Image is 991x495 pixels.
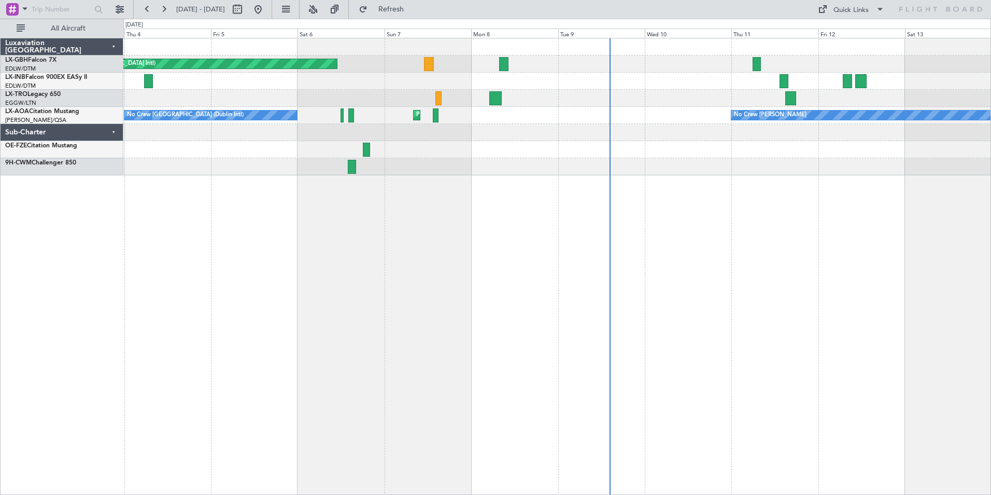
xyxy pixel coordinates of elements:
span: LX-INB [5,74,25,80]
div: Wed 10 [645,29,731,38]
div: No Crew [PERSON_NAME] [734,107,806,123]
a: 9H-CWMChallenger 850 [5,160,76,166]
a: OE-FZECitation Mustang [5,143,77,149]
div: Tue 9 [558,29,645,38]
span: [DATE] - [DATE] [176,5,225,14]
div: [DATE] [125,21,143,30]
span: 9H-CWM [5,160,32,166]
a: EDLW/DTM [5,82,36,90]
a: [PERSON_NAME]/QSA [5,116,66,124]
div: Thu 11 [731,29,818,38]
a: LX-GBHFalcon 7X [5,57,56,63]
div: Mon 8 [471,29,558,38]
span: LX-GBH [5,57,28,63]
div: No Crew [GEOGRAPHIC_DATA] (Dublin Intl) [127,107,244,123]
span: LX-AOA [5,108,29,115]
span: All Aircraft [27,25,109,32]
button: Quick Links [813,1,889,18]
a: LX-TROLegacy 650 [5,91,61,98]
div: Sun 7 [385,29,471,38]
div: Sat 6 [298,29,384,38]
a: LX-AOACitation Mustang [5,108,79,115]
span: Refresh [370,6,413,13]
div: Thu 4 [124,29,211,38]
div: Planned Maint [GEOGRAPHIC_DATA] ([GEOGRAPHIC_DATA]) [416,107,579,123]
a: EGGW/LTN [5,99,36,107]
div: Fri 12 [818,29,905,38]
button: All Aircraft [11,20,112,37]
a: LX-INBFalcon 900EX EASy II [5,74,87,80]
button: Refresh [354,1,416,18]
div: Fri 5 [211,29,298,38]
span: OE-FZE [5,143,27,149]
span: LX-TRO [5,91,27,98]
input: Trip Number [32,2,91,17]
div: Quick Links [833,5,869,16]
a: EDLW/DTM [5,65,36,73]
